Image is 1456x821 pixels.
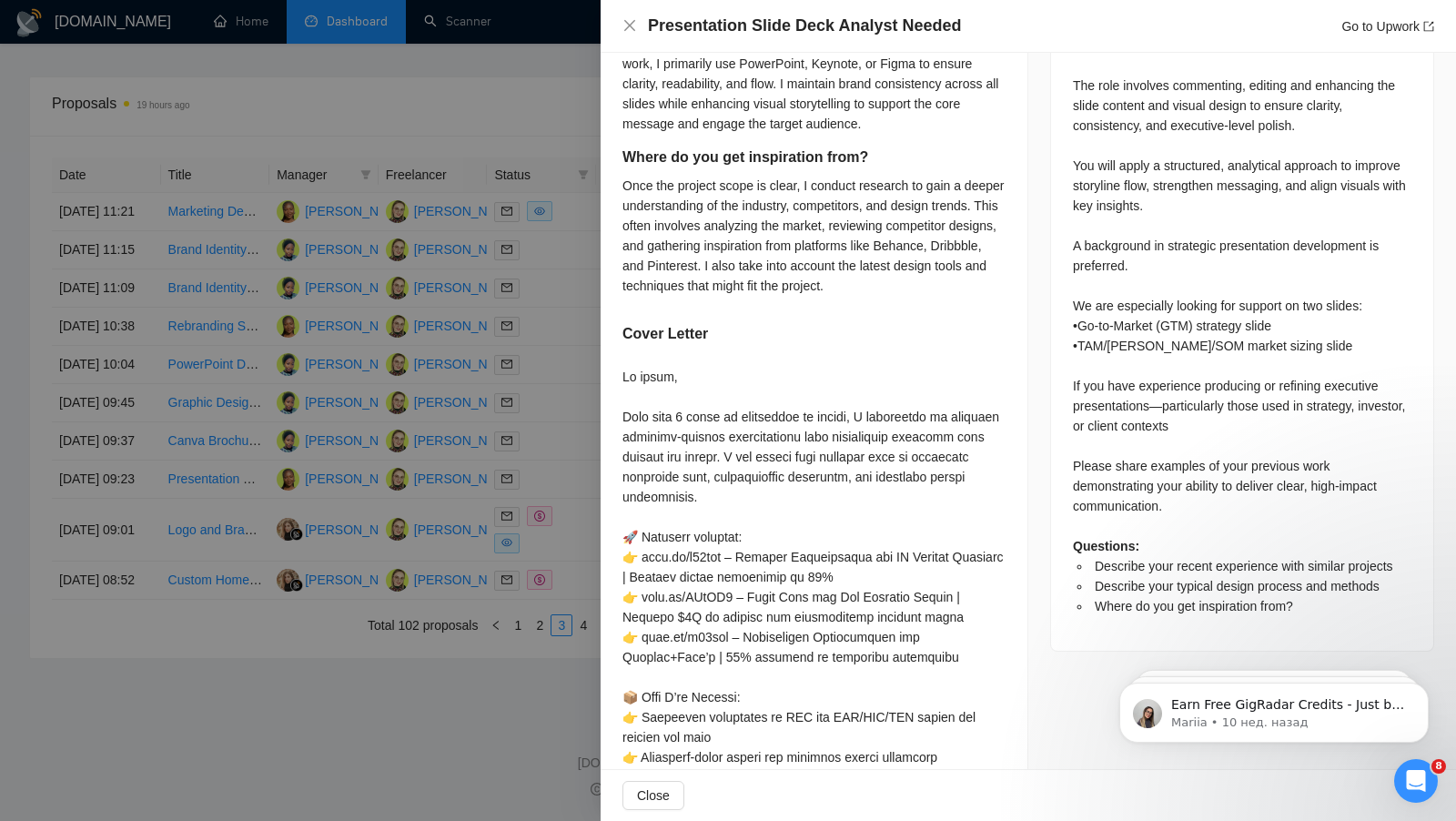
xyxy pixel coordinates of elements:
button: Close [622,781,684,810]
h5: Where do you get inspiration from? [622,147,948,168]
h5: Cover Letter [622,323,708,345]
a: Go to Upworkexport [1341,19,1434,34]
div: We are seeking a highly detail-oriented analyst to refine and elevate our investor presentation m... [1073,15,1411,616]
span: 8 [1431,759,1446,774]
span: Earn Free GigRadar Credits - Just by Sharing Your Story! 💬 Want more credits for sending proposal... [79,53,314,502]
span: Describe your typical design process and methods [1095,579,1380,593]
span: export [1423,21,1434,32]
h4: Presentation Slide Deck Analyst Needed [648,15,961,37]
strong: Questions: [1073,539,1139,553]
span: Close [637,786,670,806]
p: Message from Mariia, sent 10 нед. назад [79,70,314,86]
iframe: Intercom notifications сообщение [1092,644,1456,772]
div: Once the project scope is clear, I conduct research to gain a deeper understanding of the industr... [622,176,1006,296]
span: close [622,18,637,33]
span: Where do you get inspiration from? [1095,599,1293,613]
button: Close [622,18,637,34]
span: Describe your recent experience with similar projects [1095,559,1393,573]
iframe: Intercom live chat [1394,759,1438,803]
